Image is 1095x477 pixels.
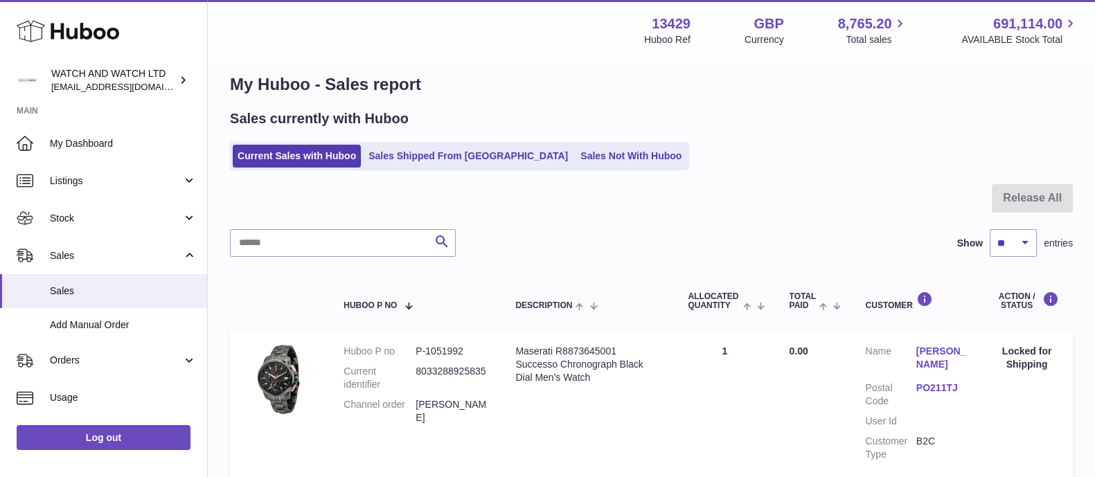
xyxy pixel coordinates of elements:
[789,292,816,310] span: Total paid
[230,109,409,128] h2: Sales currently with Huboo
[50,137,197,150] span: My Dashboard
[344,301,397,310] span: Huboo P no
[50,285,197,298] span: Sales
[957,237,983,250] label: Show
[233,145,361,168] a: Current Sales with Huboo
[17,425,190,450] a: Log out
[961,33,1078,46] span: AVAILABLE Stock Total
[244,345,313,414] img: 1752580236.png
[416,365,488,391] dd: 8033288925835
[916,435,967,461] dd: B2C
[995,345,1059,371] div: Locked for Shipping
[515,345,660,384] div: Maserati R8873645001 Successo Chronograph Black Dial Men's Watch
[789,345,808,357] span: 0.00
[344,345,416,358] dt: Huboo P no
[1044,237,1073,250] span: entries
[754,15,783,33] strong: GBP
[416,345,488,358] dd: P-1051992
[838,15,908,46] a: 8,765.20 Total sales
[865,291,967,310] div: Customer
[652,15,691,33] strong: 13429
[17,70,37,91] img: internalAdmin-13429@internal.huboo.com
[916,345,967,371] a: [PERSON_NAME]
[51,67,176,93] div: WATCH AND WATCH LTD
[916,381,967,395] a: PO211TJ
[50,174,182,188] span: Listings
[50,354,182,367] span: Orders
[838,15,892,33] span: 8,765.20
[50,318,197,332] span: Add Manual Order
[961,15,1078,46] a: 691,114.00 AVAILABLE Stock Total
[993,15,1062,33] span: 691,114.00
[515,301,572,310] span: Description
[865,381,916,408] dt: Postal Code
[688,292,740,310] span: ALLOCATED Quantity
[865,415,916,428] dt: User Id
[416,398,488,424] dd: [PERSON_NAME]
[51,81,204,92] span: [EMAIL_ADDRESS][DOMAIN_NAME]
[745,33,784,46] div: Currency
[50,212,182,225] span: Stock
[50,391,197,404] span: Usage
[995,291,1059,310] div: Action / Status
[644,33,691,46] div: Huboo Ref
[865,435,916,461] dt: Customer Type
[364,145,573,168] a: Sales Shipped From [GEOGRAPHIC_DATA]
[230,73,1073,96] h1: My Huboo - Sales report
[344,365,416,391] dt: Current identifier
[865,345,916,375] dt: Name
[576,145,686,168] a: Sales Not With Huboo
[50,249,182,262] span: Sales
[344,398,416,424] dt: Channel order
[846,33,907,46] span: Total sales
